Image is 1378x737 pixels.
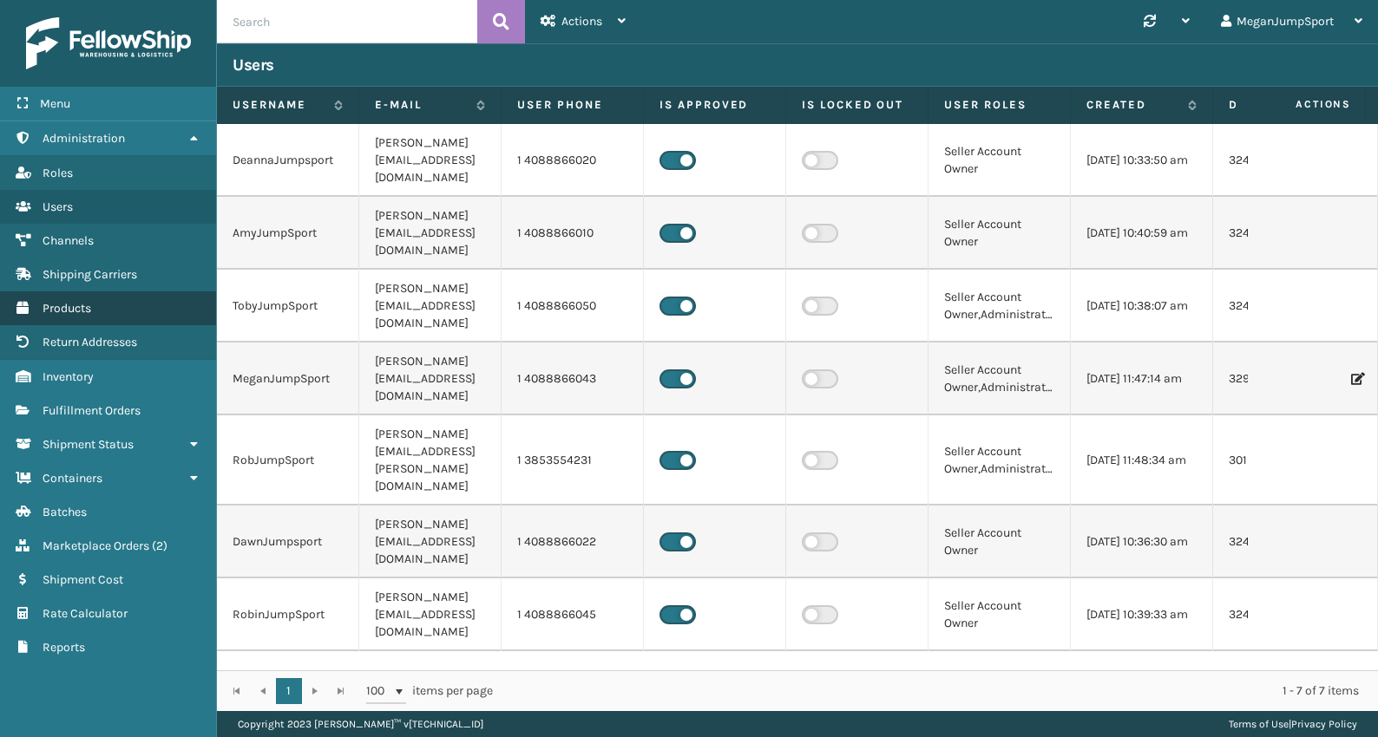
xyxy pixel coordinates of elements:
td: 324 days [1213,578,1355,651]
span: Marketplace Orders [43,538,149,553]
td: Seller Account Owner,Administrators [929,270,1071,342]
td: 1 4088866022 [502,505,644,578]
td: 324 days [1213,124,1355,197]
div: 1 - 7 of 7 items [517,682,1359,700]
td: [DATE] 10:33:50 am [1071,124,1213,197]
span: Batches [43,505,87,519]
span: Actions [1241,90,1362,119]
td: Seller Account Owner [929,578,1071,651]
label: User phone [517,97,627,113]
td: [PERSON_NAME][EMAIL_ADDRESS][DOMAIN_NAME] [359,505,502,578]
td: DeannaJumpsport [217,124,359,197]
td: Seller Account Owner [929,197,1071,270]
span: Reports [43,640,85,655]
td: [DATE] 10:40:59 am [1071,197,1213,270]
label: Created [1086,97,1179,113]
td: [DATE] 10:38:07 am [1071,270,1213,342]
span: Return Addresses [43,335,137,349]
td: RobJumpSport [217,415,359,505]
td: [PERSON_NAME][EMAIL_ADDRESS][DOMAIN_NAME] [359,197,502,270]
span: items per page [366,678,493,704]
span: Shipment Status [43,437,134,452]
span: Shipment Cost [43,572,123,587]
td: 1 4088866043 [502,342,644,415]
span: Rate Calculator [43,606,128,621]
td: 301 days [1213,415,1355,505]
td: [DATE] 11:48:34 am [1071,415,1213,505]
span: Shipping Carriers [43,267,137,282]
td: Seller Account Owner,Administrators [929,415,1071,505]
td: [PERSON_NAME][EMAIL_ADDRESS][DOMAIN_NAME] [359,342,502,415]
label: User Roles [944,97,1054,113]
span: Channels [43,233,94,248]
td: Seller Account Owner,Administrators [929,342,1071,415]
a: 1 [276,678,302,704]
span: Actions [561,14,602,29]
td: 1 3853554231 [502,415,644,505]
span: Administration [43,131,125,146]
img: logo [26,17,191,69]
span: Containers [43,471,102,486]
td: TobyJumpSport [217,270,359,342]
label: E-mail [375,97,468,113]
td: MeganJumpSport [217,342,359,415]
span: Menu [40,96,70,111]
td: 329 days [1213,342,1355,415]
td: [PERSON_NAME][EMAIL_ADDRESS][DOMAIN_NAME] [359,270,502,342]
td: Seller Account Owner [929,505,1071,578]
td: 324 days [1213,270,1355,342]
a: Terms of Use [1229,718,1289,730]
h3: Users [233,55,274,75]
label: Is Locked Out [802,97,912,113]
a: Privacy Policy [1291,718,1357,730]
span: 100 [366,682,392,700]
td: [PERSON_NAME][EMAIL_ADDRESS][DOMAIN_NAME] [359,124,502,197]
label: Username [233,97,325,113]
label: Days until password expires [1229,97,1322,113]
td: DawnJumpsport [217,505,359,578]
td: AmyJumpSport [217,197,359,270]
td: 1 4088866010 [502,197,644,270]
span: Roles [43,166,73,180]
span: Products [43,301,91,316]
td: [DATE] 10:36:30 am [1071,505,1213,578]
td: [PERSON_NAME][EMAIL_ADDRESS][DOMAIN_NAME] [359,578,502,651]
td: [DATE] 11:47:14 am [1071,342,1213,415]
td: 1 4088866045 [502,578,644,651]
i: Edit [1351,373,1362,385]
td: 1 4088866020 [502,124,644,197]
td: 324 days [1213,505,1355,578]
span: ( 2 ) [152,538,167,553]
td: 324 days [1213,197,1355,270]
td: RobinJumpSport [217,578,359,651]
span: Users [43,199,73,214]
td: 1 4088866050 [502,270,644,342]
td: [PERSON_NAME][EMAIL_ADDRESS][PERSON_NAME][DOMAIN_NAME] [359,415,502,505]
span: Inventory [43,369,94,384]
td: Seller Account Owner [929,124,1071,197]
div: | [1229,711,1357,737]
label: Is Approved [659,97,770,113]
p: Copyright 2023 [PERSON_NAME]™ v [TECHNICAL_ID] [238,711,483,737]
td: [DATE] 10:39:33 am [1071,578,1213,651]
span: Fulfillment Orders [43,403,141,418]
